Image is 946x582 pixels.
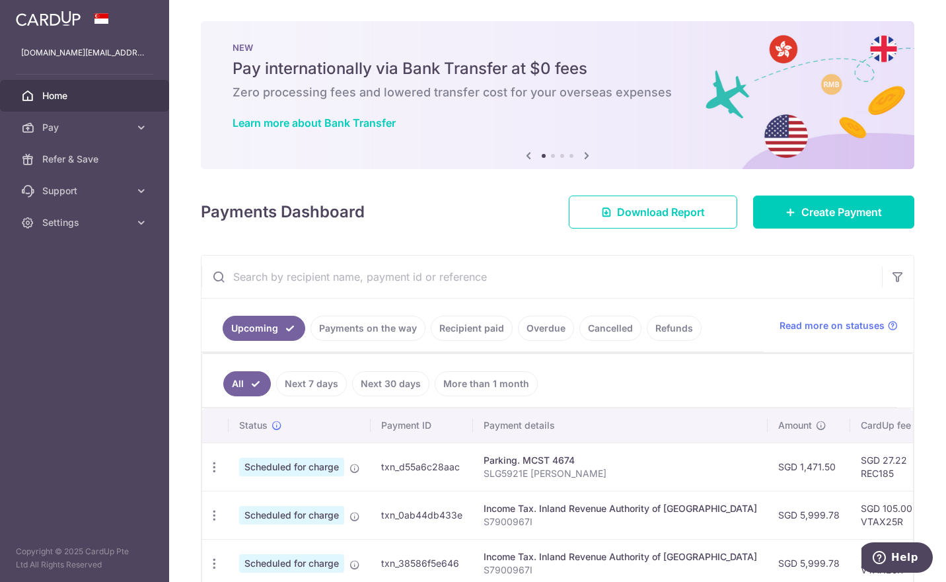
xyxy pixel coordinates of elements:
h4: Payments Dashboard [201,200,365,224]
a: Learn more about Bank Transfer [233,116,396,129]
h6: Zero processing fees and lowered transfer cost for your overseas expenses [233,85,883,100]
a: Recipient paid [431,316,513,341]
span: Scheduled for charge [239,506,344,525]
p: [DOMAIN_NAME][EMAIL_ADDRESS][DOMAIN_NAME] [21,46,148,59]
a: Next 30 days [352,371,429,396]
a: More than 1 month [435,371,538,396]
span: Refer & Save [42,153,129,166]
span: Settings [42,216,129,229]
span: CardUp fee [861,419,911,432]
a: All [223,371,271,396]
td: SGD 5,999.78 [768,491,850,539]
th: Payment ID [371,408,473,443]
span: Scheduled for charge [239,554,344,573]
a: Next 7 days [276,371,347,396]
a: Cancelled [579,316,641,341]
a: Payments on the way [310,316,425,341]
span: Download Report [617,204,705,220]
a: Refunds [647,316,702,341]
span: Pay [42,121,129,134]
a: Download Report [569,196,737,229]
td: SGD 105.00 VTAX25R [850,491,936,539]
p: SLG5921E [PERSON_NAME] [484,467,757,480]
p: S7900967I [484,515,757,528]
a: Overdue [518,316,574,341]
img: Bank transfer banner [201,21,914,169]
td: SGD 1,471.50 [768,443,850,491]
span: Support [42,184,129,198]
input: Search by recipient name, payment id or reference [201,256,882,298]
div: Income Tax. Inland Revenue Authority of [GEOGRAPHIC_DATA] [484,502,757,515]
span: Amount [778,419,812,432]
span: Read more on statuses [780,319,885,332]
span: Create Payment [801,204,882,220]
td: SGD 27.22 REC185 [850,443,936,491]
h5: Pay internationally via Bank Transfer at $0 fees [233,58,883,79]
div: Income Tax. Inland Revenue Authority of [GEOGRAPHIC_DATA] [484,550,757,564]
img: CardUp [16,11,81,26]
p: NEW [233,42,883,53]
a: Upcoming [223,316,305,341]
td: txn_0ab44db433e [371,491,473,539]
span: Status [239,419,268,432]
div: Parking. MCST 4674 [484,454,757,467]
a: Read more on statuses [780,319,898,332]
td: txn_d55a6c28aac [371,443,473,491]
span: Home [42,89,129,102]
span: Scheduled for charge [239,458,344,476]
th: Payment details [473,408,768,443]
p: S7900967I [484,564,757,577]
a: Create Payment [753,196,914,229]
iframe: Opens a widget where you can find more information [861,542,933,575]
